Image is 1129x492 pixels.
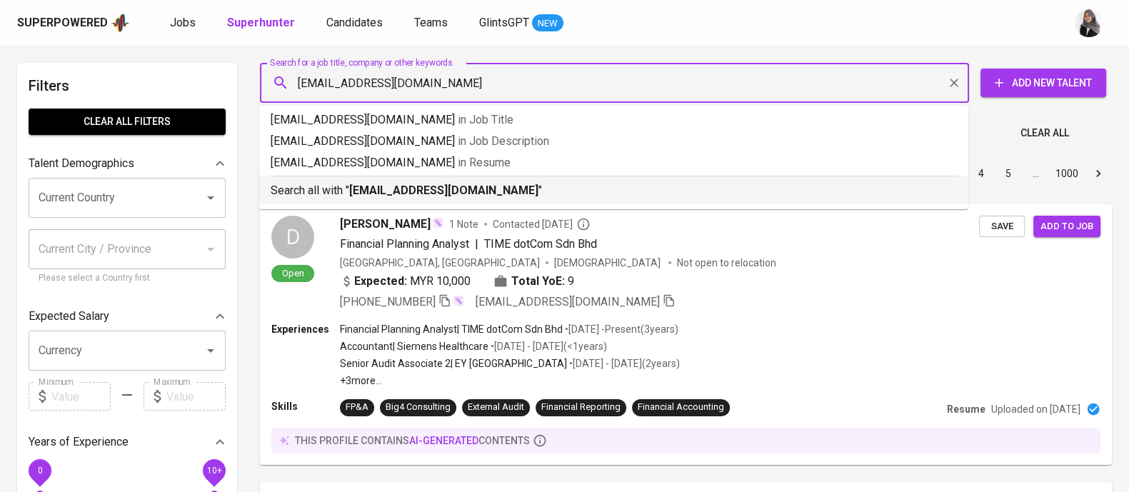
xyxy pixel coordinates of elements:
button: Clear All [1015,120,1075,146]
span: Open [276,267,310,279]
b: [EMAIL_ADDRESS][DOMAIN_NAME] [349,184,538,197]
p: Financial Planning Analyst | TIME dotCom Sdn Bhd [340,322,563,336]
p: Accountant | Siemens Healthcare [340,339,488,353]
button: Go to page 4 [970,162,993,185]
span: in Resume [458,156,511,169]
img: magic_wand.svg [432,217,443,229]
button: Open [201,341,221,361]
div: Big4 Consulting [386,401,451,414]
div: External Audit [468,401,524,414]
div: Years of Experience [29,428,226,456]
a: GlintsGPT NEW [479,14,563,32]
span: Candidates [326,16,383,29]
span: [PHONE_NUMBER] [340,295,436,308]
img: magic_wand.svg [453,295,464,306]
button: Clear All filters [29,109,226,135]
p: • [DATE] - [DATE] ( <1 years ) [488,339,607,353]
img: app logo [111,12,130,34]
span: in Job Title [458,113,513,126]
div: Talent Demographics [29,149,226,178]
span: Jobs [170,16,196,29]
button: Go to page 1000 [1051,162,1083,185]
b: Expected: [354,273,407,290]
span: 10+ [206,466,221,476]
span: Contacted [DATE] [493,217,591,231]
span: GlintsGPT [479,16,529,29]
p: [EMAIL_ADDRESS][DOMAIN_NAME] [271,154,957,171]
div: Expected Salary [29,302,226,331]
h6: Filters [29,74,226,97]
span: [PERSON_NAME] [340,216,431,233]
div: … [1024,166,1047,181]
button: Go to next page [1087,162,1110,185]
span: 0 [37,466,42,476]
p: this profile contains contents [295,433,530,448]
svg: By Malaysia recruiter [576,217,591,231]
span: NEW [532,16,563,31]
div: D [271,216,314,258]
p: Please select a Country first [39,271,216,286]
p: Talent Demographics [29,155,134,172]
div: FP&A [346,401,368,414]
input: Value [51,382,111,411]
p: Senior Audit Associate 2 | EY [GEOGRAPHIC_DATA] [340,356,567,371]
div: Financial Reporting [541,401,621,414]
p: Not open to relocation [677,256,776,270]
a: DOpen[PERSON_NAME]1 NoteContacted [DATE]Financial Planning Analyst|TIME dotCom Sdn Bhd[GEOGRAPHIC... [260,204,1112,465]
button: Save [979,216,1025,238]
p: Uploaded on [DATE] [991,402,1080,416]
a: Teams [414,14,451,32]
p: Expected Salary [29,308,109,325]
div: Superpowered [17,15,108,31]
span: | [475,236,478,253]
button: Open [201,188,221,208]
b: Superhunter [227,16,295,29]
p: • [DATE] - Present ( 3 years ) [563,322,678,336]
img: sinta.windasari@glints.com [1075,9,1103,37]
p: • [DATE] - [DATE] ( 2 years ) [567,356,680,371]
b: Total YoE: [511,273,565,290]
span: Add to job [1040,219,1093,235]
p: Resume [947,402,985,416]
span: [EMAIL_ADDRESS][DOMAIN_NAME] [476,295,660,308]
span: Teams [414,16,448,29]
p: Experiences [271,322,340,336]
p: +3 more ... [340,373,680,388]
span: Clear All filters [40,113,214,131]
span: Financial Planning Analyst [340,237,469,251]
input: Value [166,382,226,411]
div: Financial Accounting [638,401,724,414]
div: [GEOGRAPHIC_DATA], [GEOGRAPHIC_DATA] [340,256,540,270]
a: Jobs [170,14,199,32]
button: Go to page 5 [997,162,1020,185]
button: Add to job [1033,216,1100,238]
p: Skills [271,399,340,413]
span: Add New Talent [992,74,1095,92]
span: in Job Description [458,134,549,148]
span: AI-generated [409,435,478,446]
a: Candidates [326,14,386,32]
span: [DEMOGRAPHIC_DATA] [554,256,663,270]
p: Years of Experience [29,433,129,451]
p: [EMAIL_ADDRESS][DOMAIN_NAME] [271,111,957,129]
span: Save [986,219,1018,235]
button: Clear [944,73,964,93]
a: Superpoweredapp logo [17,12,130,34]
p: Search all with " " [271,182,957,199]
span: 9 [568,273,574,290]
button: Add New Talent [980,69,1106,97]
span: Clear All [1020,124,1069,142]
span: TIME dotCom Sdn Bhd [484,237,597,251]
div: MYR 10,000 [340,273,471,290]
p: [EMAIL_ADDRESS][DOMAIN_NAME] [271,133,957,150]
a: Superhunter [227,14,298,32]
nav: pagination navigation [859,162,1112,185]
span: 1 Note [449,217,478,231]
